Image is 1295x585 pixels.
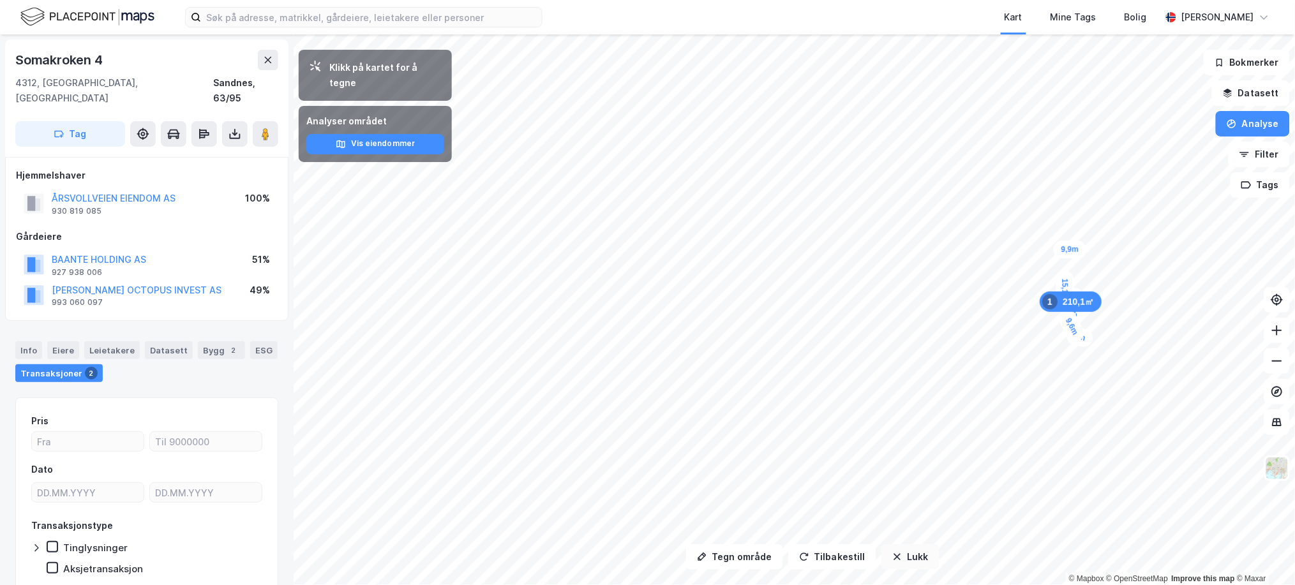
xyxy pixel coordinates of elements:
div: Aksjetransaksjon [63,563,143,575]
div: 2 [227,344,240,357]
div: [PERSON_NAME] [1181,10,1254,25]
div: Transaksjoner [15,364,103,382]
input: Søk på adresse, matrikkel, gårdeiere, leietakere eller personer [201,8,542,27]
div: Tinglysninger [63,542,128,554]
button: Tags [1231,172,1290,198]
button: Tilbakestill [788,544,876,570]
div: 4312, [GEOGRAPHIC_DATA], [GEOGRAPHIC_DATA] [15,75,213,106]
div: Leietakere [84,341,140,359]
a: Improve this map [1172,574,1235,583]
div: Eiere [47,341,79,359]
input: DD.MM.YYYY [150,483,262,502]
button: Lukk [881,544,939,570]
div: Map marker [1056,271,1075,308]
div: Analyser området [306,114,444,129]
div: Map marker [1057,308,1088,345]
img: Z [1265,456,1289,480]
div: Info [15,341,42,359]
button: Tegn område [686,544,783,570]
div: 1 [1042,294,1058,309]
a: Mapbox [1069,574,1104,583]
div: 49% [250,283,270,298]
input: DD.MM.YYYY [32,483,144,502]
div: Datasett [145,341,193,359]
button: Datasett [1212,80,1290,106]
div: Dato [31,462,53,477]
button: Vis eiendommer [306,134,444,154]
iframe: Chat Widget [1231,524,1295,585]
div: Transaksjonstype [31,518,113,533]
input: Til 9000000 [150,432,262,451]
button: Analyse [1216,111,1290,137]
div: 100% [245,191,270,206]
div: Pris [31,413,49,429]
img: logo.f888ab2527a4732fd821a326f86c7f29.svg [20,6,154,28]
div: 2 [85,367,98,380]
div: Kart [1005,10,1022,25]
button: Filter [1229,142,1290,167]
div: Map marker [1054,241,1087,259]
div: Somakroken 4 [15,50,105,70]
div: 993 060 097 [52,297,103,307]
div: Mine Tags [1051,10,1097,25]
div: Kontrollprogram for chat [1231,524,1295,585]
div: Gårdeiere [16,229,278,244]
div: 927 938 006 [52,267,102,278]
a: OpenStreetMap [1107,574,1169,583]
div: Hjemmelshaver [16,168,278,183]
div: Map marker [1065,288,1084,325]
div: ESG [250,341,278,359]
div: Map marker [1040,292,1102,312]
button: Tag [15,121,125,147]
input: Fra [32,432,144,451]
div: 930 819 085 [52,206,101,216]
div: 51% [252,252,270,267]
div: Bolig [1125,10,1147,25]
div: Klikk på kartet for å tegne [329,60,442,91]
div: Bygg [198,341,245,359]
div: Sandnes, 63/95 [213,75,278,106]
button: Bokmerker [1204,50,1290,75]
